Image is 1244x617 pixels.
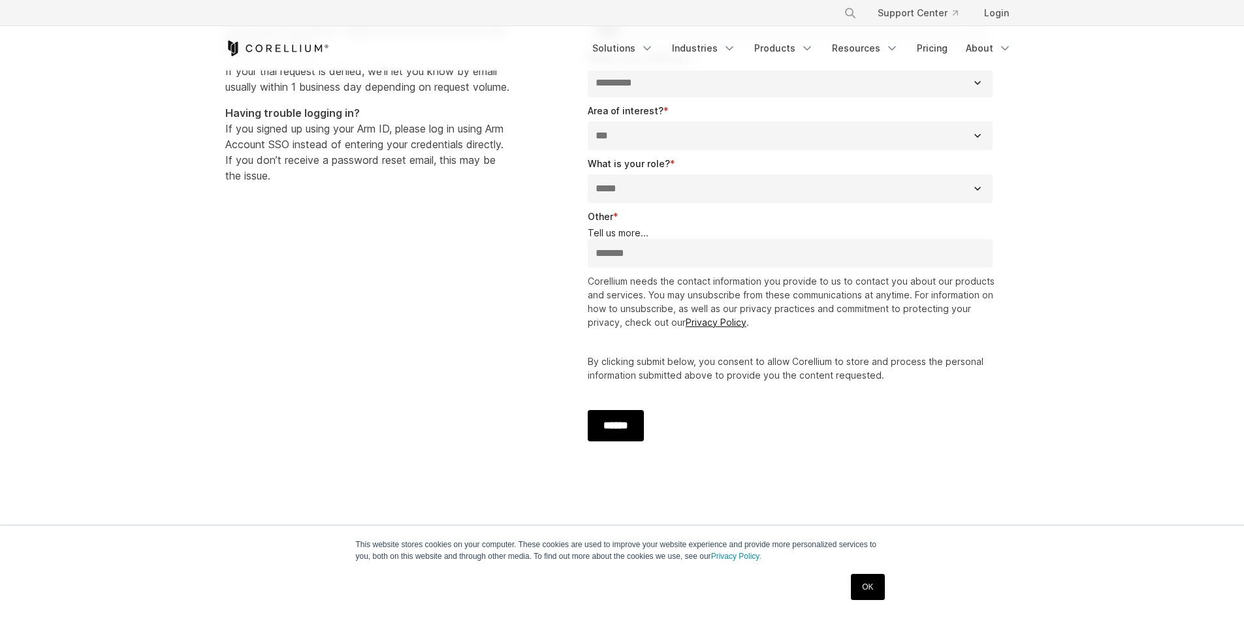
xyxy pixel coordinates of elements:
[851,574,884,600] a: OK
[824,37,906,60] a: Resources
[584,37,662,60] a: Solutions
[225,106,360,119] strong: Having trouble logging in?
[588,355,998,382] p: By clicking submit below, you consent to allow Corellium to store and process the personal inform...
[867,1,968,25] a: Support Center
[356,539,889,562] p: This website stores cookies on your computer. These cookies are used to improve your website expe...
[584,37,1019,60] div: Navigation Menu
[225,106,503,182] span: If you signed up using your Arm ID, please log in using Arm Account SSO instead of entering your ...
[958,37,1019,60] a: About
[838,1,862,25] button: Search
[828,1,1019,25] div: Navigation Menu
[686,317,746,328] a: Privacy Policy
[664,37,744,60] a: Industries
[909,37,955,60] a: Pricing
[225,40,329,56] a: Corellium Home
[974,1,1019,25] a: Login
[588,211,613,222] span: Other
[225,65,509,93] span: If your trial request is denied, we'll let you know by email usually within 1 business day depend...
[588,227,998,239] legend: Tell us more...
[588,105,663,116] span: Area of interest?
[588,158,670,169] span: What is your role?
[711,552,761,561] a: Privacy Policy.
[746,37,821,60] a: Products
[588,274,998,329] p: Corellium needs the contact information you provide to us to contact you about our products and s...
